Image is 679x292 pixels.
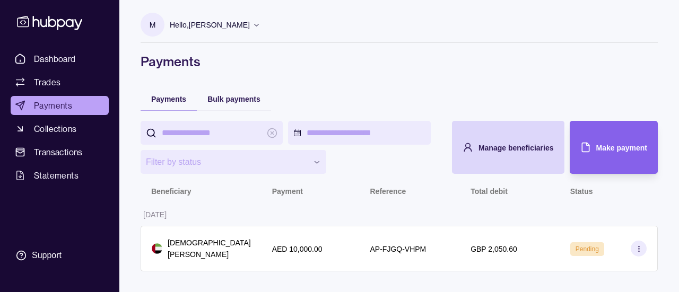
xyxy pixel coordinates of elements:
a: Transactions [11,143,109,162]
span: Make payment [596,144,647,152]
img: ae [152,243,162,254]
p: M [150,19,156,31]
span: Manage beneficiaries [478,144,554,152]
input: search [162,121,262,145]
span: Pending [576,245,599,253]
span: Bulk payments [207,95,260,103]
a: Trades [11,73,109,92]
p: GBP 2,050.60 [471,245,517,253]
p: Total debit [471,187,508,196]
p: [DATE] [143,210,167,219]
a: Statements [11,166,109,185]
p: Hello, [PERSON_NAME] [170,19,250,31]
div: Support [32,250,62,261]
span: Payments [34,99,72,112]
span: Payments [151,95,186,103]
span: Collections [34,122,76,135]
p: Beneficiary [151,187,191,196]
h1: Payments [141,53,658,70]
span: Trades [34,76,60,89]
a: Support [11,244,109,267]
p: [DEMOGRAPHIC_DATA][PERSON_NAME] [168,237,251,260]
p: Reference [370,187,406,196]
a: Payments [11,96,109,115]
span: Transactions [34,146,83,158]
p: AP-FJGQ-VHPM [370,245,426,253]
button: Manage beneficiaries [452,121,564,174]
a: Dashboard [11,49,109,68]
span: Statements [34,169,79,182]
p: AED 10,000.00 [272,245,323,253]
p: Payment [272,187,303,196]
a: Collections [11,119,109,138]
span: Dashboard [34,52,76,65]
button: Make payment [570,121,658,174]
p: Status [570,187,593,196]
